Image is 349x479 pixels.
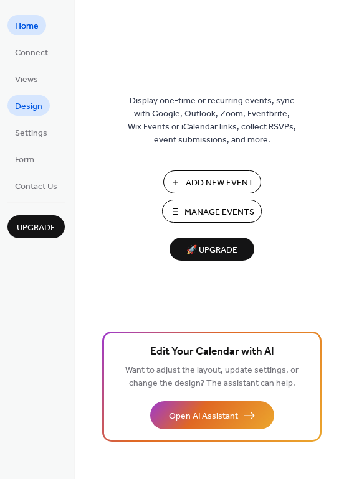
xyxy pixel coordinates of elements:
a: Design [7,95,50,116]
span: Upgrade [17,221,55,235]
button: Open AI Assistant [150,401,274,429]
span: Open AI Assistant [169,410,238,423]
span: Home [15,20,39,33]
span: Want to adjust the layout, update settings, or change the design? The assistant can help. [125,362,299,392]
span: Edit Your Calendar with AI [150,343,274,361]
span: Settings [15,127,47,140]
span: Design [15,100,42,113]
a: Settings [7,122,55,142]
a: Views [7,68,45,89]
a: Connect [7,42,55,62]
span: Add New Event [186,177,254,190]
a: Form [7,149,42,169]
span: Connect [15,47,48,60]
span: Form [15,154,34,167]
span: Display one-time or recurring events, sync with Google, Outlook, Zoom, Eventbrite, Wix Events or ... [128,95,296,147]
a: Home [7,15,46,35]
span: Contact Us [15,180,57,193]
button: 🚀 Upgrade [170,238,254,261]
span: Views [15,73,38,86]
a: Contact Us [7,175,65,196]
button: Add New Event [163,170,261,193]
button: Manage Events [162,200,262,223]
button: Upgrade [7,215,65,238]
span: 🚀 Upgrade [177,242,247,259]
span: Manage Events [184,206,254,219]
